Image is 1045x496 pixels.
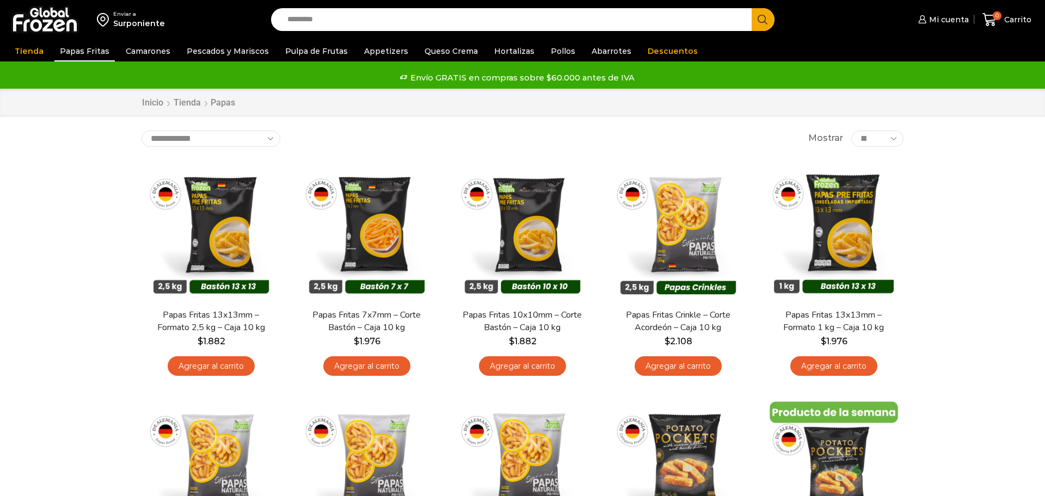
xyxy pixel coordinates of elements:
a: Papas Fritas 13x13mm – Formato 2,5 kg – Caja 10 kg [149,309,274,334]
bdi: 1.882 [509,336,537,346]
span: $ [198,336,203,346]
span: $ [821,336,826,346]
a: Tienda [9,41,49,61]
a: Inicio [142,97,164,109]
a: Pescados y Mariscos [181,41,274,61]
div: Surponiente [113,18,165,29]
a: Papas Fritas 7x7mm – Corte Bastón – Caja 10 kg [304,309,429,334]
a: Papas Fritas 10x10mm – Corte Bastón – Caja 10 kg [460,309,585,334]
a: Papas Fritas 13x13mm – Formato 1 kg – Caja 10 kg [771,309,896,334]
bdi: 1.976 [354,336,380,346]
a: Pulpa de Frutas [280,41,353,61]
img: address-field-icon.svg [97,10,113,29]
button: Search button [752,8,774,31]
bdi: 1.882 [198,336,225,346]
span: $ [509,336,514,346]
a: Agregar al carrito: “Papas Fritas Crinkle - Corte Acordeón - Caja 10 kg” [635,356,722,376]
a: Pollos [545,41,581,61]
a: Camarones [120,41,176,61]
a: Agregar al carrito: “Papas Fritas 10x10mm - Corte Bastón - Caja 10 kg” [479,356,566,376]
span: $ [665,336,670,346]
a: Papas Fritas Crinkle – Corte Acordeón – Caja 10 kg [616,309,741,334]
a: 0 Carrito [980,7,1034,33]
span: Mostrar [808,132,843,145]
span: 0 [993,11,1001,20]
a: Descuentos [642,41,703,61]
a: Appetizers [359,41,414,61]
bdi: 2.108 [665,336,692,346]
h1: Papas [211,97,235,108]
nav: Breadcrumb [142,97,235,109]
a: Papas Fritas [54,41,115,61]
a: Abarrotes [586,41,637,61]
bdi: 1.976 [821,336,847,346]
a: Hortalizas [489,41,540,61]
span: $ [354,336,359,346]
span: Mi cuenta [926,14,969,25]
select: Pedido de la tienda [142,131,280,147]
a: Tienda [173,97,201,109]
a: Agregar al carrito: “Papas Fritas 7x7mm - Corte Bastón - Caja 10 kg” [323,356,410,376]
a: Mi cuenta [915,9,969,30]
a: Queso Crema [419,41,483,61]
div: Enviar a [113,10,165,18]
a: Agregar al carrito: “Papas Fritas 13x13mm - Formato 2,5 kg - Caja 10 kg” [168,356,255,376]
a: Agregar al carrito: “Papas Fritas 13x13mm - Formato 1 kg - Caja 10 kg” [790,356,877,376]
span: Carrito [1001,14,1031,25]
